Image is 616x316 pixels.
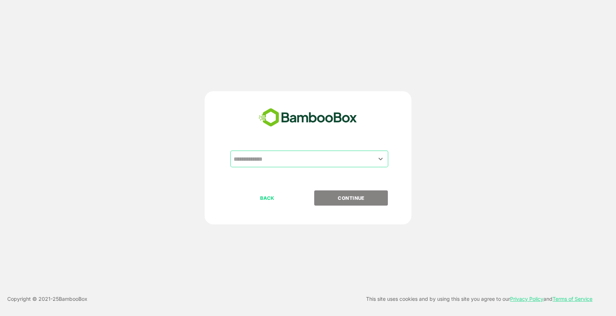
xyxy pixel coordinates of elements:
p: CONTINUE [315,194,387,202]
p: This site uses cookies and by using this site you agree to our and [366,295,592,303]
p: Copyright © 2021- 25 BambooBox [7,295,87,303]
button: Open [376,154,386,164]
img: bamboobox [255,106,361,130]
a: Terms of Service [553,296,592,302]
a: Privacy Policy [510,296,543,302]
button: CONTINUE [314,190,388,206]
button: BACK [230,190,304,206]
p: BACK [231,194,304,202]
